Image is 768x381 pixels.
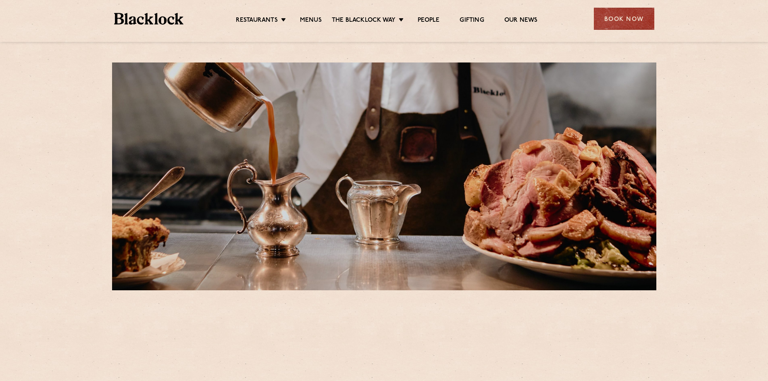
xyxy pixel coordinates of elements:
[504,17,538,25] a: Our News
[594,8,654,30] div: Book Now
[418,17,439,25] a: People
[236,17,278,25] a: Restaurants
[114,13,184,25] img: BL_Textured_Logo-footer-cropped.svg
[332,17,395,25] a: The Blacklock Way
[460,17,484,25] a: Gifting
[300,17,322,25] a: Menus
